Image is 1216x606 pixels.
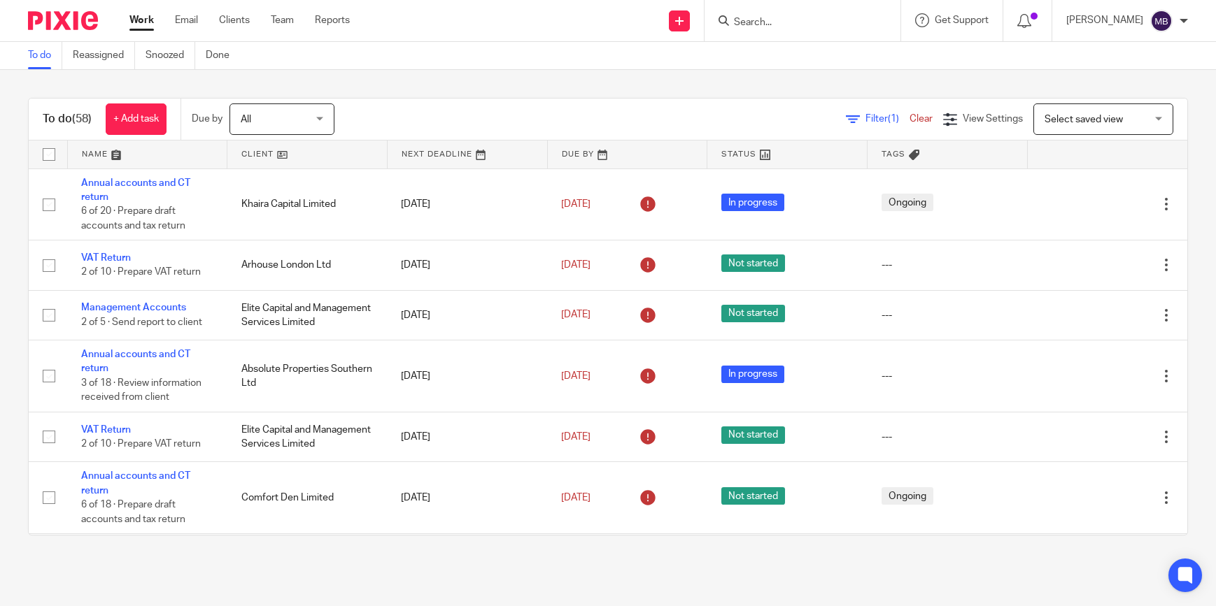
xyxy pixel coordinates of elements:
[43,112,92,127] h1: To do
[81,378,202,403] span: 3 of 18 · Review information received from client
[721,305,785,322] span: Not started
[241,115,251,124] span: All
[561,371,591,381] span: [DATE]
[81,471,190,495] a: Annual accounts and CT return
[227,240,388,290] td: Arhouse London Ltd
[206,42,240,69] a: Done
[721,254,785,272] span: Not started
[271,13,294,27] a: Team
[910,114,933,124] a: Clear
[192,112,222,126] p: Due by
[28,42,62,69] a: To do
[387,534,547,606] td: [DATE]
[81,253,131,263] a: VAT Return
[81,439,201,449] span: 2 of 10 · Prepare VAT return
[227,290,388,340] td: Elite Capital and Management Services Limited
[219,13,250,27] a: Clients
[81,349,190,373] a: Annual accounts and CT return
[882,308,1014,322] div: ---
[146,42,195,69] a: Snoozed
[129,13,154,27] a: Work
[882,258,1014,272] div: ---
[227,340,388,412] td: Absolute Properties Southern Ltd
[721,426,785,444] span: Not started
[561,493,591,503] span: [DATE]
[387,412,547,461] td: [DATE]
[1066,13,1143,27] p: [PERSON_NAME]
[81,425,131,435] a: VAT Return
[387,240,547,290] td: [DATE]
[561,260,591,270] span: [DATE]
[963,114,1023,124] span: View Settings
[561,199,591,209] span: [DATE]
[882,369,1014,383] div: ---
[28,11,98,30] img: Pixie
[882,194,933,211] span: Ongoing
[387,290,547,340] td: [DATE]
[721,366,784,383] span: In progress
[721,487,785,505] span: Not started
[227,412,388,461] td: Elite Capital and Management Services Limited
[227,534,388,606] td: Elite Capital and Management Services Limited
[175,13,198,27] a: Email
[561,432,591,442] span: [DATE]
[227,168,388,240] td: Khaira Capital Limited
[1150,10,1173,32] img: svg%3E
[882,150,905,158] span: Tags
[387,340,547,412] td: [DATE]
[935,15,989,25] span: Get Support
[1045,115,1123,124] span: Select saved view
[227,462,388,534] td: Comfort Den Limited
[387,168,547,240] td: [DATE]
[106,103,167,135] a: + Add task
[81,178,190,202] a: Annual accounts and CT return
[81,500,185,524] span: 6 of 18 · Prepare draft accounts and tax return
[81,268,201,277] span: 2 of 10 · Prepare VAT return
[733,17,858,29] input: Search
[81,303,186,312] a: Management Accounts
[882,430,1014,444] div: ---
[81,317,202,327] span: 2 of 5 · Send report to client
[315,13,350,27] a: Reports
[73,42,135,69] a: Reassigned
[561,310,591,320] span: [DATE]
[721,194,784,211] span: In progress
[387,462,547,534] td: [DATE]
[72,113,92,124] span: (58)
[81,206,185,231] span: 6 of 20 · Prepare draft accounts and tax return
[865,114,910,124] span: Filter
[888,114,899,124] span: (1)
[882,487,933,505] span: Ongoing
